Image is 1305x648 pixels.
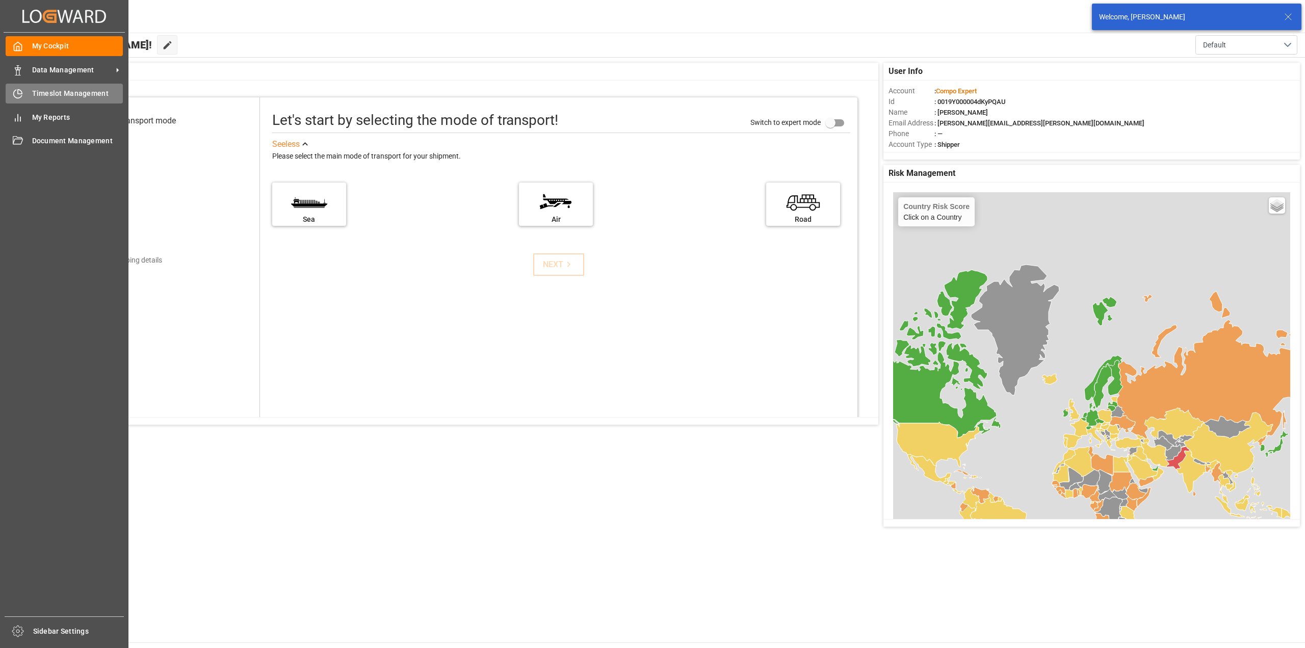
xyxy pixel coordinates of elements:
[6,36,123,56] a: My Cockpit
[277,214,341,225] div: Sea
[272,138,300,150] div: See less
[533,253,584,276] button: NEXT
[32,88,123,99] span: Timeslot Management
[97,115,176,127] div: Select transport mode
[934,119,1144,127] span: : [PERSON_NAME][EMAIL_ADDRESS][PERSON_NAME][DOMAIN_NAME]
[889,107,934,118] span: Name
[934,109,988,116] span: : [PERSON_NAME]
[272,110,558,131] div: Let's start by selecting the mode of transport!
[1195,35,1297,55] button: open menu
[1099,12,1274,22] div: Welcome, [PERSON_NAME]
[934,130,943,138] span: : —
[6,107,123,127] a: My Reports
[1269,197,1285,214] a: Layers
[889,167,955,179] span: Risk Management
[889,128,934,139] span: Phone
[936,87,977,95] span: Compo Expert
[889,96,934,107] span: Id
[903,202,970,211] h4: Country Risk Score
[272,150,850,163] div: Please select the main mode of transport for your shipment.
[33,626,124,637] span: Sidebar Settings
[32,41,123,51] span: My Cockpit
[903,202,970,221] div: Click on a Country
[6,84,123,103] a: Timeslot Management
[543,258,574,271] div: NEXT
[750,118,821,126] span: Switch to expert mode
[771,214,835,225] div: Road
[1203,40,1226,50] span: Default
[934,87,977,95] span: :
[6,131,123,151] a: Document Management
[889,65,923,77] span: User Info
[889,86,934,96] span: Account
[889,118,934,128] span: Email Address
[98,255,162,266] div: Add shipping details
[934,141,960,148] span: : Shipper
[934,98,1006,106] span: : 0019Y000004dKyPQAU
[889,139,934,150] span: Account Type
[32,136,123,146] span: Document Management
[524,214,588,225] div: Air
[32,65,113,75] span: Data Management
[32,112,123,123] span: My Reports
